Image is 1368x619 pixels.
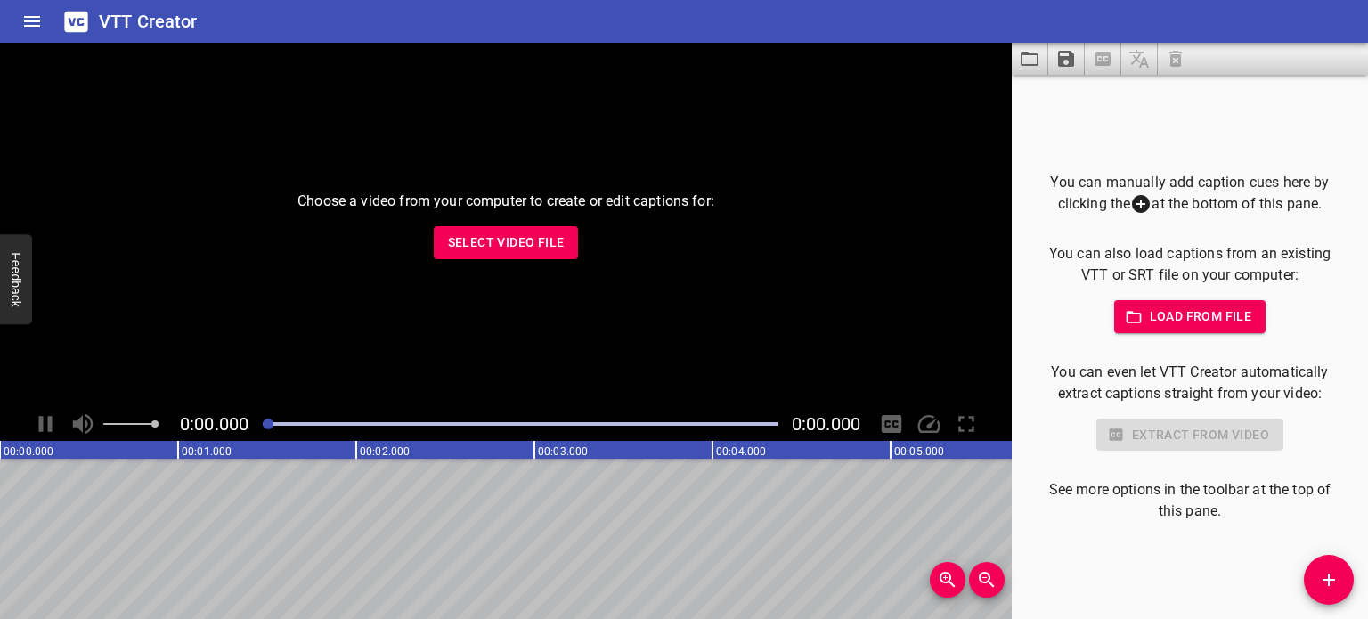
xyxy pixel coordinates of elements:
[875,407,908,441] div: Hide/Show Captions
[1055,48,1077,69] svg: Save captions to file
[894,445,944,458] text: 00:05.000
[1048,43,1085,75] button: Save captions to file
[1085,43,1121,75] span: Select a video in the pane to the left, then you can automatically extract captions.
[180,413,248,435] span: Current Time
[1040,362,1339,404] p: You can even let VTT Creator automatically extract captions straight from your video:
[1040,419,1339,452] div: Select a video in the pane to the left to use this feature
[949,407,983,441] div: Toggle Full Screen
[538,445,588,458] text: 00:03.000
[1040,479,1339,522] p: See more options in the toolbar at the top of this pane.
[930,562,965,598] button: Zoom In
[1121,43,1158,75] span: Add some captions below, then you can translate them.
[434,226,579,259] button: Select Video File
[297,191,714,212] p: Choose a video from your computer to create or edit captions for:
[360,445,410,458] text: 00:02.000
[1128,305,1252,328] span: Load from file
[263,422,778,426] div: Play progress
[182,445,232,458] text: 00:01.000
[1012,43,1048,75] button: Load captions from file
[448,232,565,254] span: Select Video File
[792,413,860,435] span: Video Duration
[99,7,198,36] h6: VTT Creator
[969,562,1005,598] button: Zoom Out
[1019,48,1040,69] svg: Load captions from file
[1114,300,1266,333] button: Load from file
[716,445,766,458] text: 00:04.000
[1304,555,1354,605] button: Add Cue
[4,445,53,458] text: 00:00.000
[1040,172,1339,216] p: You can manually add caption cues here by clicking the at the bottom of this pane.
[912,407,946,441] div: Playback Speed
[1040,243,1339,286] p: You can also load captions from an existing VTT or SRT file on your computer:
